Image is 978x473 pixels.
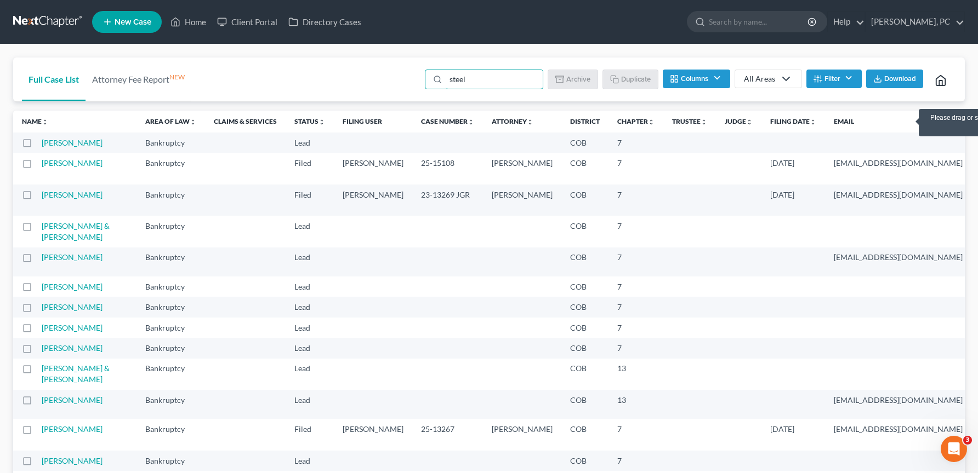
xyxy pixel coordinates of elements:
[42,252,103,262] a: [PERSON_NAME]
[609,338,663,358] td: 7
[609,184,663,216] td: 7
[701,119,707,125] i: unfold_more
[137,359,205,390] td: Bankruptcy
[561,318,609,338] td: COB
[725,117,753,125] a: Judgeunfold_more
[286,419,334,450] td: Filed
[42,323,103,332] a: [PERSON_NAME]
[22,57,86,101] a: Full Case List
[169,73,185,81] sup: NEW
[561,111,609,132] th: District
[286,216,334,247] td: Lead
[334,111,412,132] th: Filing User
[561,419,609,450] td: COB
[421,117,474,125] a: Case Numberunfold_more
[190,119,196,125] i: unfold_more
[561,247,609,276] td: COB
[165,12,212,32] a: Home
[137,419,205,450] td: Bankruptcy
[561,153,609,184] td: COB
[561,132,609,153] td: COB
[412,184,483,216] td: 23-13269 JGR
[609,451,663,471] td: 7
[137,390,205,419] td: Bankruptcy
[42,395,103,405] a: [PERSON_NAME]
[561,184,609,216] td: COB
[137,247,205,276] td: Bankruptcy
[746,119,753,125] i: unfold_more
[137,216,205,247] td: Bankruptcy
[609,359,663,390] td: 13
[806,70,862,88] button: Filter
[761,153,825,184] td: [DATE]
[294,117,325,125] a: Statusunfold_more
[468,119,474,125] i: unfold_more
[761,184,825,216] td: [DATE]
[286,247,334,276] td: Lead
[86,57,191,101] a: Attorney Fee ReportNEW
[137,276,205,297] td: Bankruptcy
[286,297,334,317] td: Lead
[286,132,334,153] td: Lead
[446,70,543,89] input: Search by name...
[483,419,561,450] td: [PERSON_NAME]
[561,338,609,358] td: COB
[663,70,730,88] button: Columns
[22,117,48,125] a: Nameunfold_more
[42,119,48,125] i: unfold_more
[648,119,655,125] i: unfold_more
[42,138,103,147] a: [PERSON_NAME]
[412,153,483,184] td: 25-15108
[286,184,334,216] td: Filed
[810,119,816,125] i: unfold_more
[42,302,103,312] a: [PERSON_NAME]
[828,12,865,32] a: Help
[286,451,334,471] td: Lead
[561,359,609,390] td: COB
[145,117,196,125] a: Area of Lawunfold_more
[609,297,663,317] td: 7
[561,276,609,297] td: COB
[941,436,967,462] iframe: Intercom live chat
[744,73,775,84] div: All Areas
[770,117,816,125] a: Filing Dateunfold_more
[212,12,283,32] a: Client Portal
[319,119,325,125] i: unfold_more
[609,390,663,419] td: 13
[42,158,103,168] a: [PERSON_NAME]
[137,297,205,317] td: Bankruptcy
[286,390,334,419] td: Lead
[286,153,334,184] td: Filed
[115,18,151,26] span: New Case
[561,216,609,247] td: COB
[42,456,103,465] a: [PERSON_NAME]
[866,70,923,88] button: Download
[286,318,334,338] td: Lead
[561,297,609,317] td: COB
[527,119,533,125] i: unfold_more
[609,276,663,297] td: 7
[42,282,103,291] a: [PERSON_NAME]
[761,419,825,450] td: [DATE]
[884,74,916,83] span: Download
[561,451,609,471] td: COB
[609,216,663,247] td: 7
[334,184,412,216] td: [PERSON_NAME]
[42,343,103,353] a: [PERSON_NAME]
[42,424,103,434] a: [PERSON_NAME]
[609,247,663,276] td: 7
[137,338,205,358] td: Bankruptcy
[334,419,412,450] td: [PERSON_NAME]
[412,419,483,450] td: 25-13267
[492,117,533,125] a: Attorneyunfold_more
[483,153,561,184] td: [PERSON_NAME]
[137,132,205,153] td: Bankruptcy
[286,276,334,297] td: Lead
[709,11,809,32] input: Search by name...
[609,318,663,338] td: 7
[137,451,205,471] td: Bankruptcy
[609,419,663,450] td: 7
[283,12,367,32] a: Directory Cases
[617,117,655,125] a: Chapterunfold_more
[42,364,110,384] a: [PERSON_NAME] & [PERSON_NAME]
